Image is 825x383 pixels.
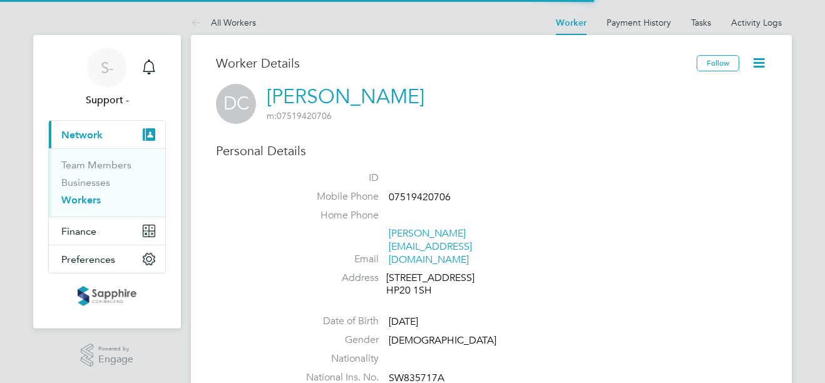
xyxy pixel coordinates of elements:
[49,121,165,148] button: Network
[556,18,587,28] a: Worker
[291,190,379,203] label: Mobile Phone
[101,59,114,76] span: S-
[216,84,256,124] span: DC
[61,194,101,206] a: Workers
[691,17,711,28] a: Tasks
[697,55,739,71] button: Follow
[291,315,379,328] label: Date of Birth
[191,17,256,28] a: All Workers
[267,110,332,121] span: 07519420706
[291,171,379,185] label: ID
[389,334,496,347] span: [DEMOGRAPHIC_DATA]
[81,344,134,367] a: Powered byEngage
[78,286,136,306] img: sapphire-logo-retina.png
[216,143,767,159] h3: Personal Details
[607,17,671,28] a: Payment History
[61,176,110,188] a: Businesses
[61,253,115,265] span: Preferences
[291,272,379,285] label: Address
[389,315,418,328] span: [DATE]
[267,110,277,121] span: m:
[33,35,181,329] nav: Main navigation
[291,253,379,266] label: Email
[291,209,379,222] label: Home Phone
[291,352,379,365] label: Nationality
[98,344,133,354] span: Powered by
[731,17,782,28] a: Activity Logs
[98,354,133,365] span: Engage
[48,286,166,306] a: Go to home page
[61,159,131,171] a: Team Members
[48,48,166,108] a: S-Support -
[61,129,103,141] span: Network
[389,191,451,203] span: 07519420706
[389,227,472,266] a: [PERSON_NAME][EMAIL_ADDRESS][DOMAIN_NAME]
[49,245,165,273] button: Preferences
[61,225,96,237] span: Finance
[291,334,379,347] label: Gender
[386,272,505,298] div: [STREET_ADDRESS] HP20 1SH
[48,93,166,108] span: Support -
[49,148,165,217] div: Network
[267,84,424,109] a: [PERSON_NAME]
[49,217,165,245] button: Finance
[216,55,697,71] h3: Worker Details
